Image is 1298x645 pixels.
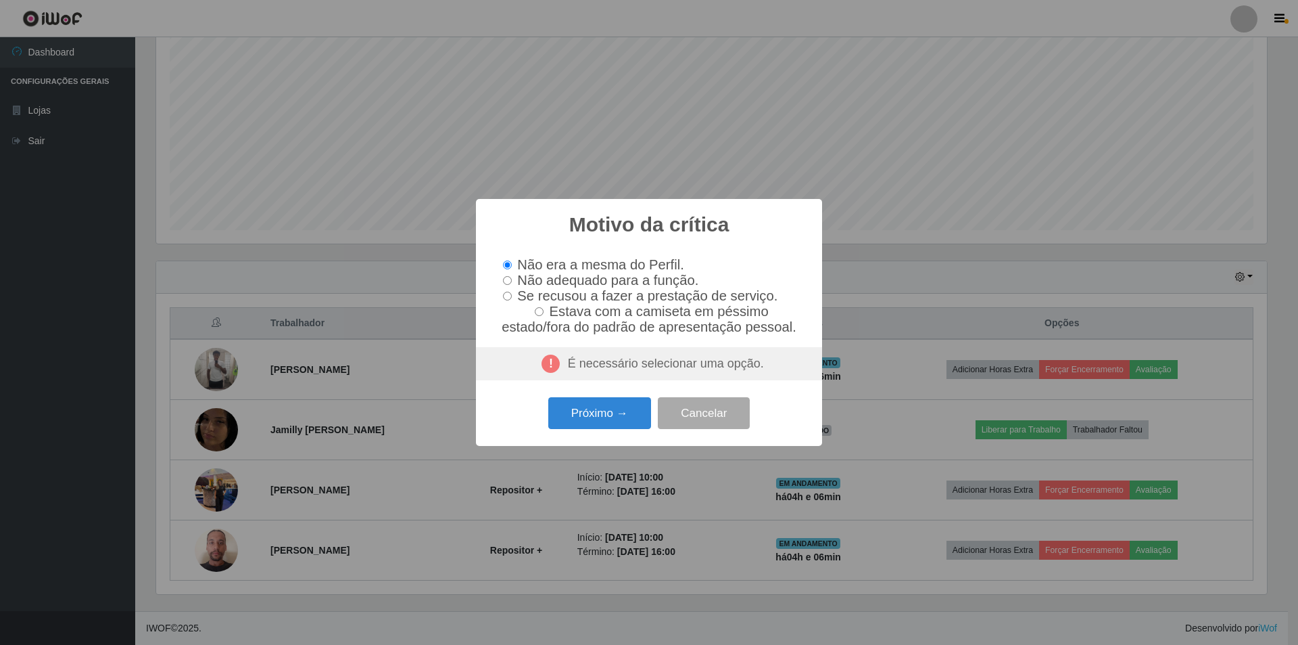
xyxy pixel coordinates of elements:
[503,292,512,301] input: Se recusou a fazer a prestação de serviço.
[658,397,750,429] button: Cancelar
[476,347,822,381] div: É necessário selecionar uma opção.
[569,213,729,237] h2: Motivo da crítica
[503,276,512,285] input: Não adequado para a função.
[517,273,698,288] span: Não adequado para a função.
[502,304,796,334] span: Estava com a camiseta em péssimo estado/fora do padrão de apresentação pessoal.
[548,397,651,429] button: Próximo →
[517,257,683,272] span: Não era a mesma do Perfil.
[535,307,544,316] input: Estava com a camiseta em péssimo estado/fora do padrão de apresentação pessoal.
[503,261,512,269] input: Não era a mesma do Perfil.
[517,288,777,303] span: Se recusou a fazer a prestação de serviço.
